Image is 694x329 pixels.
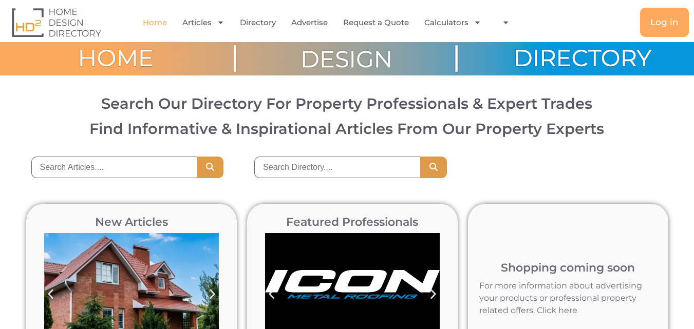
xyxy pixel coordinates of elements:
[197,157,223,178] button: Search
[291,11,328,34] a: Advertise
[39,217,224,228] h2: New Articles
[260,283,283,306] div: Previous
[424,11,481,34] a: Calculators
[182,11,224,34] a: Articles
[650,18,679,27] span: Log in
[201,283,224,306] div: Next
[260,217,445,228] h2: Featured Professionals
[343,11,409,34] a: Request a Quote
[39,283,62,306] div: Previous
[240,11,276,34] a: Directory
[254,157,420,178] input: Search Directory....
[420,157,447,178] button: Search
[17,96,677,111] h2: Search Our Directory For Property Professionals & Expert Trades
[142,11,518,34] nav: Menu
[422,283,445,306] div: Next
[640,8,689,37] a: Log in
[31,157,197,178] input: Search Articles....
[143,11,167,34] a: Home
[17,121,677,136] h3: Find Informative & Inspirational Articles From Our Property Experts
